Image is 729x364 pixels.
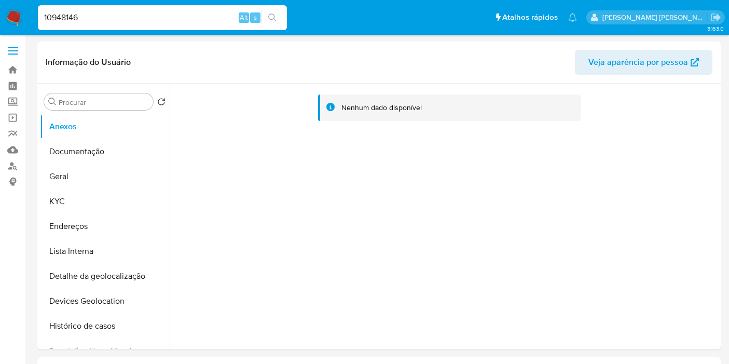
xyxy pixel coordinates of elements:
[40,214,170,239] button: Endereços
[568,13,577,22] a: Notificações
[38,11,287,24] input: Pesquise usuários ou casos...
[46,57,131,68] h1: Informação do Usuário
[48,98,57,106] button: Procurar
[588,50,688,75] span: Veja aparência por pessoa
[710,12,721,23] a: Sair
[40,139,170,164] button: Documentação
[602,12,707,22] p: leticia.merlin@mercadolivre.com
[40,339,170,363] button: Restrições Novo Mundo
[40,239,170,264] button: Lista Interna
[502,12,558,23] span: Atalhos rápidos
[40,114,170,139] button: Anexos
[40,289,170,314] button: Devices Geolocation
[575,50,712,75] button: Veja aparência por pessoa
[262,10,283,25] button: search-icon
[254,12,257,22] span: s
[157,98,166,109] button: Retornar ao pedido padrão
[341,103,422,113] div: Nenhum dado disponível
[40,189,170,214] button: KYC
[240,12,248,22] span: Alt
[40,264,170,289] button: Detalhe da geolocalização
[40,164,170,189] button: Geral
[59,98,149,107] input: Procurar
[40,314,170,339] button: Histórico de casos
